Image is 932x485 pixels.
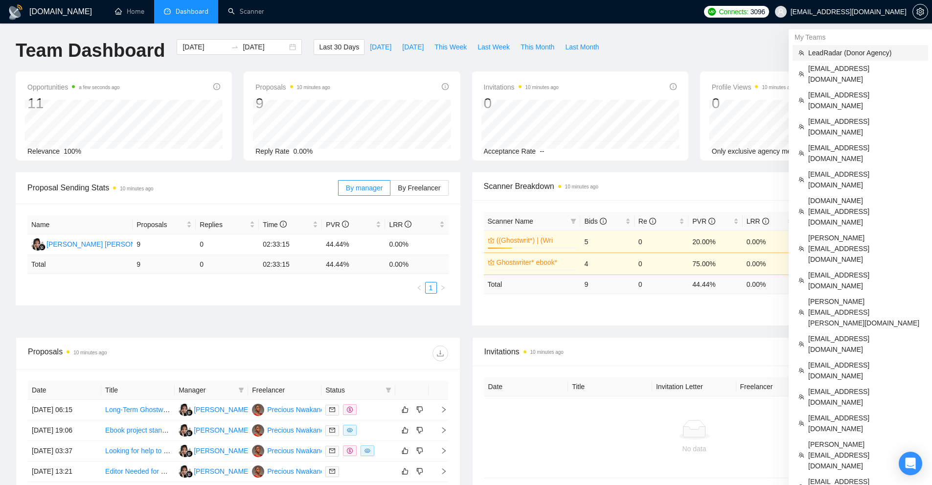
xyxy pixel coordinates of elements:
[808,90,922,111] span: [EMAIL_ADDRESS][DOMAIN_NAME]
[425,282,437,294] li: 1
[27,81,120,93] span: Opportunities
[329,448,335,454] span: mail
[798,368,804,373] span: team
[670,83,677,90] span: info-circle
[798,208,804,214] span: team
[402,406,409,414] span: like
[484,180,905,192] span: Scanner Breakdown
[399,465,411,477] button: like
[133,255,196,274] td: 9
[280,221,287,228] span: info-circle
[743,275,796,294] td: 0.00 %
[747,217,769,225] span: LRR
[397,39,429,55] button: [DATE]
[414,445,426,457] button: dislike
[570,218,576,224] span: filter
[416,447,423,455] span: dislike
[105,467,236,475] a: Editor Needed for Wellness & Fitness Book
[179,404,191,416] img: AA
[649,218,656,225] span: info-circle
[808,63,922,85] span: [EMAIL_ADDRESS][DOMAIN_NAME]
[565,42,599,52] span: Last Month
[635,231,688,253] td: 0
[194,425,308,436] div: [PERSON_NAME] [PERSON_NAME]
[346,184,383,192] span: By manager
[798,452,804,458] span: team
[692,217,715,225] span: PVR
[432,468,447,475] span: right
[688,253,742,275] td: 75.00%
[231,43,239,51] span: to
[798,277,804,283] span: team
[712,147,811,155] span: Only exclusive agency members
[484,275,581,294] td: Total
[179,405,308,413] a: AA[PERSON_NAME] [PERSON_NAME]
[322,234,385,255] td: 44.44%
[762,85,795,90] time: 10 minutes ago
[808,439,922,471] span: [PERSON_NAME][EMAIL_ADDRESS][DOMAIN_NAME]
[238,387,244,393] span: filter
[477,42,510,52] span: Last Week
[179,446,308,454] a: AA[PERSON_NAME] [PERSON_NAME]
[105,447,213,455] a: Looking for help to create an ebook
[342,221,349,228] span: info-circle
[194,466,308,477] div: [PERSON_NAME] [PERSON_NAME]
[798,246,804,252] span: team
[101,381,175,400] th: Title
[133,215,196,234] th: Proposals
[808,333,922,355] span: [EMAIL_ADDRESS][DOMAIN_NAME]
[325,385,381,395] span: Status
[27,215,133,234] th: Name
[105,426,307,434] a: Ebook project standard operation procedure for medical aesthetics
[267,425,330,436] div: Precious Nwakanobi
[808,296,922,328] span: [PERSON_NAME][EMAIL_ADDRESS][PERSON_NAME][DOMAIN_NAME]
[416,426,423,434] span: dislike
[399,445,411,457] button: like
[31,240,161,248] a: AA[PERSON_NAME] [PERSON_NAME]
[399,424,411,436] button: like
[488,217,533,225] span: Scanner Name
[329,427,335,433] span: mail
[402,42,424,52] span: [DATE]
[568,377,652,396] th: Title
[798,124,804,130] span: team
[16,39,165,62] h1: Team Dashboard
[652,377,736,396] th: Invitation Letter
[28,346,238,361] div: Proposals
[101,462,175,482] td: Editor Needed for Wellness & Fitness Book
[200,219,248,230] span: Replies
[263,221,286,229] span: Time
[912,4,928,20] button: setting
[267,445,330,456] div: Precious Nwakanobi
[440,285,446,291] span: right
[399,404,411,416] button: like
[252,467,330,475] a: PNPrecious Nwakanobi
[580,253,634,275] td: 4
[497,257,575,268] a: Ghostwriter* ebook*
[808,116,922,138] span: [EMAIL_ADDRESS][DOMAIN_NAME]
[638,217,656,225] span: Re
[255,147,289,155] span: Reply Rate
[133,234,196,255] td: 9
[384,383,393,397] span: filter
[179,426,308,434] a: AA[PERSON_NAME] [PERSON_NAME]
[176,7,208,16] span: Dashboard
[777,8,784,15] span: user
[231,43,239,51] span: swap-right
[798,309,804,315] span: team
[743,231,796,253] td: 0.00%
[179,445,191,457] img: AA
[347,448,353,454] span: dollar
[762,218,769,225] span: info-circle
[432,447,447,454] span: right
[370,42,391,52] span: [DATE]
[79,85,119,90] time: a few seconds ago
[402,467,409,475] span: like
[28,420,101,441] td: [DATE] 19:06
[28,381,101,400] th: Date
[750,6,765,17] span: 3096
[179,385,234,395] span: Manager
[28,400,101,420] td: [DATE] 06:15
[712,81,796,93] span: Profile Views
[385,255,448,274] td: 0.00 %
